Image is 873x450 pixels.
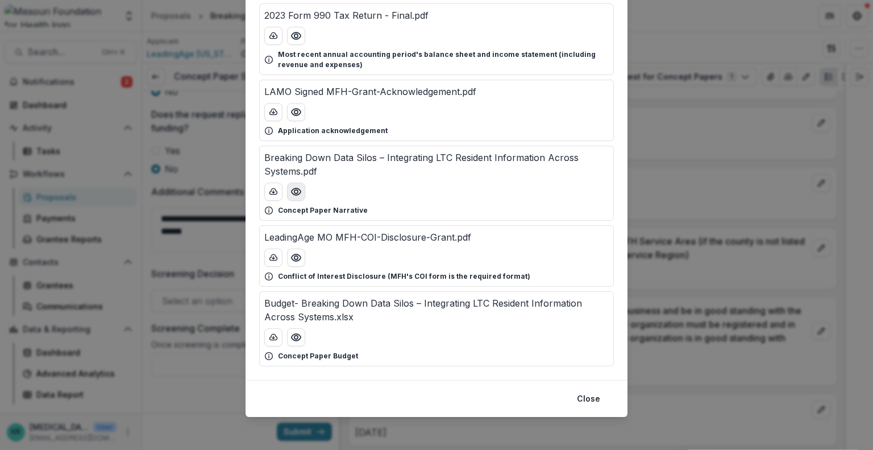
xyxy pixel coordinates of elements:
[278,205,368,216] p: Concept Paper Narrative
[264,249,282,267] button: download-button
[264,328,282,346] button: download-button
[264,296,609,324] p: Budget- Breaking Down Data Silos – Integrating LTC Resident Information Across Systems.xlsx
[278,126,388,136] p: Application acknowledgement
[287,183,305,201] button: Preview Breaking Down Data Silos – Integrating LTC Resident Information Across Systems.pdf
[264,230,471,244] p: LeadingAge MO MFH-COI-Disclosure-Grant.pdf
[570,390,607,408] button: Close
[264,103,282,121] button: download-button
[287,328,305,346] button: Preview Budget- Breaking Down Data Silos – Integrating LTC Resident Information Across Systems.xlsx
[264,9,429,22] p: 2023 Form 990 Tax Return - Final.pdf
[287,103,305,121] button: Preview LAMO Signed MFH-Grant-Acknowledgement.pdf
[264,27,282,45] button: download-button
[278,49,609,70] p: Most recent annual accounting period's balance sheet and income statement (including revenue and ...
[264,151,609,178] p: Breaking Down Data Silos – Integrating LTC Resident Information Across Systems.pdf
[278,271,530,282] p: Conflict of Interest Disclosure (MFH's COI form is the required format)
[264,183,282,201] button: download-button
[278,351,358,361] p: Concept Paper Budget
[287,249,305,267] button: Preview LeadingAge MO MFH-COI-Disclosure-Grant.pdf
[264,85,476,98] p: LAMO Signed MFH-Grant-Acknowledgement.pdf
[287,27,305,45] button: Preview 2023 Form 990 Tax Return - Final.pdf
